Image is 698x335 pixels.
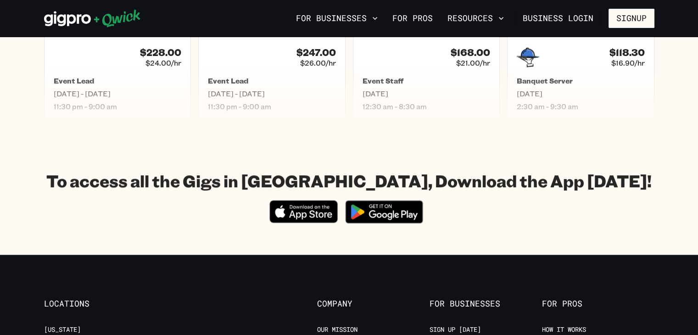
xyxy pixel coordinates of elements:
[611,58,645,67] span: $16.90/hr
[542,325,586,334] a: How it Works
[317,299,430,309] span: Company
[198,36,346,121] a: $247.00$26.00/hrEvent Lead[DATE] - [DATE]11:30 pm - 9:00 am
[456,58,490,67] span: $21.00/hr
[515,9,601,28] a: Business Login
[54,76,182,85] h5: Event Lead
[44,36,191,121] a: $228.00$24.00/hrEvent Lead[DATE] - [DATE]11:30 pm - 9:00 am
[145,58,181,67] span: $24.00/hr
[363,76,491,85] h5: Event Staff
[208,102,336,111] span: 11:30 pm - 9:00 am
[317,325,357,334] a: Our Mission
[451,47,490,58] h4: $168.00
[353,36,500,121] a: $168.00$21.00/hrEvent Staff[DATE]12:30 am - 8:30 am
[300,58,336,67] span: $26.00/hr
[44,299,156,309] span: Locations
[340,195,429,229] img: Get it on Google Play
[542,299,654,309] span: For Pros
[44,325,81,334] a: [US_STATE]
[389,11,436,26] a: For Pros
[296,47,336,58] h4: $247.00
[609,47,645,58] h4: $118.30
[46,170,652,191] h1: To access all the Gigs in [GEOGRAPHIC_DATA], Download the App [DATE]!
[269,215,338,225] a: Download on the App Store
[507,36,654,121] a: $118.30$16.90/hrBanquet Server[DATE]2:30 am - 9:30 am
[517,76,645,85] h5: Banquet Server
[363,102,491,111] span: 12:30 am - 8:30 am
[363,89,491,98] span: [DATE]
[444,11,508,26] button: Resources
[517,89,645,98] span: [DATE]
[292,11,381,26] button: For Businesses
[54,102,182,111] span: 11:30 pm - 9:00 am
[609,9,654,28] button: Signup
[208,76,336,85] h5: Event Lead
[54,89,182,98] span: [DATE] - [DATE]
[208,89,336,98] span: [DATE] - [DATE]
[140,47,181,58] h4: $228.00
[517,102,645,111] span: 2:30 am - 9:30 am
[430,325,481,334] a: Sign up [DATE]
[430,299,542,309] span: For Businesses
